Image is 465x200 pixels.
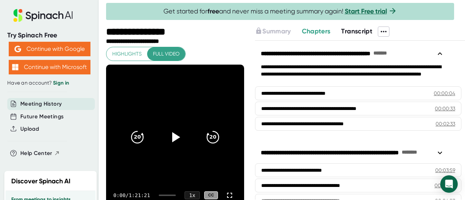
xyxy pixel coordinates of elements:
span: Summary [262,27,291,35]
h2: Discover Spinach AI [11,176,70,186]
div: 00:02:33 [436,120,455,127]
button: Summary [255,26,291,36]
img: Aehbyd4JwY73AAAAAElFTkSuQmCC [15,46,21,52]
span: Chapters [302,27,331,35]
div: CC [204,191,218,200]
div: Open Intercom Messenger [440,175,458,193]
button: Continue with Google [9,42,90,56]
div: 0:00 / 1:21:21 [113,192,150,198]
div: 00:00:04 [434,90,455,97]
button: Chapters [302,26,331,36]
div: 1 x [185,191,200,199]
b: free [207,7,219,15]
div: 00:04:30 [434,182,455,189]
span: Help Center [20,149,52,158]
button: Continue with Microsoft [9,60,90,74]
button: Transcript [341,26,372,36]
span: Highlights [112,49,142,58]
div: Try Spinach Free [7,31,92,40]
div: 00:00:33 [435,105,455,112]
button: Upload [20,125,39,133]
button: Full video [147,47,185,61]
button: Meeting History [20,100,62,108]
div: Have an account? [7,80,92,86]
span: Full video [153,49,179,58]
div: Upgrade to access [255,26,302,37]
button: Highlights [106,47,147,61]
a: Sign in [53,80,69,86]
span: Get started for and never miss a meeting summary again! [163,7,397,16]
button: Future Meetings [20,113,64,121]
span: Transcript [341,27,372,35]
button: Help Center [20,149,60,158]
div: 00:03:59 [435,167,455,174]
a: Start Free trial [345,7,387,15]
